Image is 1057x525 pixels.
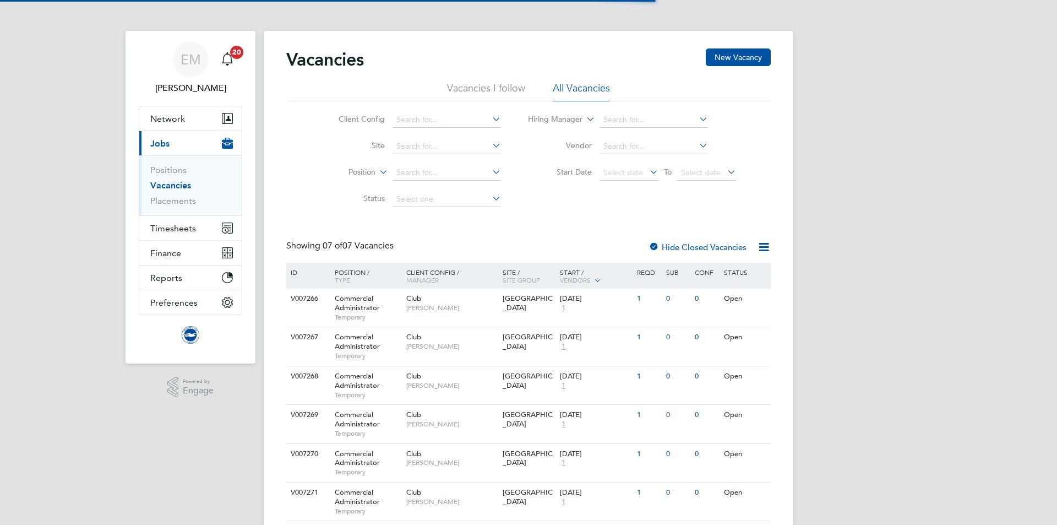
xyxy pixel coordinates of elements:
[393,112,501,128] input: Search for...
[126,31,255,364] nav: Main navigation
[600,139,708,154] input: Search for...
[634,327,663,348] div: 1
[560,410,631,420] div: [DATE]
[406,275,439,284] span: Manager
[634,483,663,503] div: 1
[560,294,631,304] div: [DATE]
[404,263,500,289] div: Client Config /
[150,165,187,175] a: Positions
[721,405,769,425] div: Open
[335,468,401,477] span: Temporary
[139,106,242,131] button: Network
[503,294,553,312] span: [GEOGRAPHIC_DATA]
[406,371,421,381] span: Club
[139,155,242,215] div: Jobs
[600,112,708,128] input: Search for...
[335,371,380,390] span: Commercial Administrator
[553,82,610,101] li: All Vacancies
[326,263,404,289] div: Position /
[503,449,553,468] span: [GEOGRAPHIC_DATA]
[721,444,769,464] div: Open
[560,372,631,381] div: [DATE]
[335,332,380,351] span: Commercial Administrator
[406,304,497,312] span: [PERSON_NAME]
[323,240,342,251] span: 07 of
[322,140,385,150] label: Site
[663,405,692,425] div: 0
[288,263,326,282] div: ID
[663,263,692,282] div: Sub
[663,289,692,309] div: 0
[721,366,769,387] div: Open
[721,327,769,348] div: Open
[603,167,643,177] span: Select date
[335,313,401,322] span: Temporary
[634,405,663,425] div: 1
[721,263,769,282] div: Status
[335,351,401,360] span: Temporary
[406,420,497,429] span: [PERSON_NAME]
[286,48,364,71] h2: Vacancies
[503,488,553,506] span: [GEOGRAPHIC_DATA]
[393,192,501,207] input: Select one
[288,483,326,503] div: V007271
[560,333,631,342] div: [DATE]
[661,165,675,179] span: To
[528,140,592,150] label: Vendor
[139,131,242,155] button: Jobs
[139,326,242,344] a: Go to home page
[286,240,396,252] div: Showing
[335,294,380,312] span: Commercial Administrator
[560,304,567,313] span: 1
[406,342,497,351] span: [PERSON_NAME]
[181,52,201,67] span: EM
[663,327,692,348] div: 0
[681,167,721,177] span: Select date
[335,488,380,506] span: Commercial Administrator
[406,449,421,458] span: Club
[335,449,380,468] span: Commercial Administrator
[230,46,243,59] span: 20
[560,275,591,284] span: Vendors
[519,114,582,125] label: Hiring Manager
[139,290,242,315] button: Preferences
[649,242,747,252] label: Hide Closed Vacancies
[406,332,421,342] span: Club
[406,497,497,506] span: [PERSON_NAME]
[183,377,214,386] span: Powered by
[335,410,380,429] span: Commercial Administrator
[503,275,540,284] span: Site Group
[139,241,242,265] button: Finance
[692,289,721,309] div: 0
[288,405,326,425] div: V007269
[216,42,238,77] a: 20
[150,248,181,258] span: Finance
[692,483,721,503] div: 0
[150,297,198,308] span: Preferences
[634,263,663,282] div: Reqd
[663,483,692,503] div: 0
[528,167,592,177] label: Start Date
[663,366,692,387] div: 0
[335,507,401,516] span: Temporary
[150,180,191,191] a: Vacancies
[692,263,721,282] div: Conf
[406,488,421,497] span: Club
[692,327,721,348] div: 0
[139,82,242,95] span: Edyta Marchant
[322,193,385,203] label: Status
[503,371,553,390] span: [GEOGRAPHIC_DATA]
[288,444,326,464] div: V007270
[150,196,196,206] a: Placements
[706,48,771,66] button: New Vacancy
[139,216,242,240] button: Timesheets
[560,488,631,497] div: [DATE]
[322,114,385,124] label: Client Config
[288,366,326,387] div: V007268
[323,240,394,251] span: 07 Vacancies
[406,410,421,419] span: Club
[560,342,567,351] span: 1
[663,444,692,464] div: 0
[560,497,567,507] span: 1
[288,327,326,348] div: V007267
